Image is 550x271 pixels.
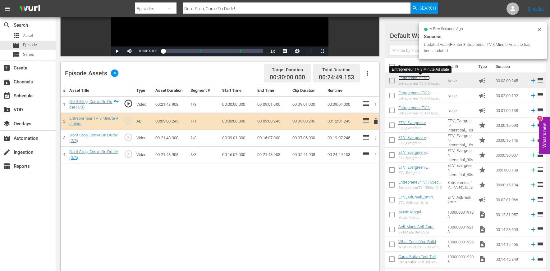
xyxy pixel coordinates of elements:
[492,58,529,75] th: Duration
[398,201,433,205] div: ETV_AdBreak_2min
[255,85,290,96] th: End Time
[398,210,440,224] a: Music Mogul [PERSON_NAME] Drops Business & Life Keys
[445,133,476,148] td: ETV_Evergreen-Interstitial_15s
[493,207,527,222] td: 00:12:31.957
[479,226,486,233] span: Video
[479,122,486,129] span: Promo
[61,85,67,96] th: #
[528,6,544,11] a: Sign Out
[188,113,220,130] td: 1/1
[124,149,133,159] span: play_circle_outline
[530,241,537,248] svg: Add to Episode
[445,118,476,133] td: ETV_Evergreen-Interstitial_10s
[12,32,20,39] span: Asset
[255,147,290,163] td: 00:21:48.908
[255,113,290,130] td: 00:03:00.245
[445,237,476,252] td: 1000000019263
[220,113,255,130] td: 00:00:00.000
[67,85,121,96] th: Asset Title
[479,181,486,189] span: Promo
[398,58,444,75] th: Title
[493,148,527,162] td: 00:00:30.037
[398,91,432,100] a: Entrepreneur TV 2 Minute Ad slate
[445,103,476,118] td: None
[493,133,527,148] td: 00:00:15.146
[3,162,11,170] span: Reports
[537,166,544,173] span: reorder
[530,137,537,144] svg: Add to Episode
[266,47,279,56] button: Playback Rate
[111,69,118,77] span: 4
[537,136,544,144] span: reorder
[537,225,544,233] span: reorder
[12,51,20,58] span: Series
[398,105,432,115] a: Entrepreneur TV 1 Minute Ad slate
[398,150,429,159] a: ETV_Evergreen-Interstitial_30s
[124,116,133,125] span: play_circle_outline
[153,130,188,146] td: 00:21:48.908
[479,241,486,248] span: Video
[3,64,11,72] span: Create
[398,186,442,190] div: EntrepreneurTV_15Sec_ID_2
[398,180,442,189] a: EntrepreneurTV_15Sec_ID_2
[398,126,442,130] div: ETV_Evergreen-Interstitial_10s
[398,82,442,86] div: Entrepreneur TV 3 Minute Ad slate
[188,147,220,163] td: 3/3
[445,73,476,88] td: None
[372,117,379,126] button: delete
[530,152,537,158] svg: Add to Episode
[479,92,486,99] span: Ad
[493,118,527,133] td: 00:00:10.090
[479,255,486,263] span: Video
[319,65,354,74] div: Total Duration
[3,78,11,86] span: Channels
[444,58,475,75] th: Ext. ID
[290,96,325,113] td: 00:09:01.000
[537,211,544,218] span: reorder
[23,33,33,39] span: Asset
[398,165,429,174] a: ETV_Evergreen-Interstitial_60s
[530,256,537,263] svg: Add to Episode
[325,130,360,146] td: 00:19:07.245
[493,162,527,177] td: 00:01:00.138
[153,113,188,130] td: 00:03:00.245
[530,211,537,218] svg: Add to Episode
[539,117,550,154] button: Open Feedback Widget
[424,33,542,40] div: Success
[398,195,433,199] a: ETV_AdBreak_2min
[479,211,486,218] span: Video
[220,96,255,113] td: 00:00:00.000
[398,215,442,220] div: Music Mogul [PERSON_NAME] Drops Business & Life Keys
[479,77,486,84] span: Ad
[445,88,476,103] td: None
[15,2,45,16] img: ans4CAIJ8jUAAAAAAAAAAAAAAAAAAAAAAAAgQb4GAAAAAAAAAAAAAAAAAAAAAAAAJMjXAAAAAAAAAAAAAAAAAAAAAAAAgAT5G...
[398,96,442,100] div: Entrepreneur TV 2 Minute Ad slate
[445,162,476,177] td: ETV_Evergreen-Interstitial_60s
[372,118,379,125] span: delete
[537,151,544,158] span: reorder
[493,88,527,103] td: 00:02:00.192
[139,49,157,53] span: 00:00:00.000
[319,74,354,81] span: 00:24:49.153
[124,133,133,142] span: play_circle_outline
[270,74,305,81] span: 00:30:00.000
[493,103,527,118] td: 00:01:00.138
[424,42,535,54] div: Updated AssetPointer Entrepreneur TV 3 Minute Ad slate has been updated
[398,76,430,85] a: Entrepreneur TV 3 Minute Ad slate
[69,133,117,143] a: Don't Stop, Come On Dude! (2/3)
[3,21,11,29] span: Search
[111,47,123,56] button: Play
[220,85,255,96] th: Start Time
[398,141,442,145] div: ETV_Evergreen-Interstitial_15s
[537,116,542,121] div: 2
[493,73,527,88] td: 00:03:00.245
[537,181,544,188] span: reorder
[530,122,537,129] svg: Add to Episode
[493,237,527,252] td: 00:14:16.456
[188,85,220,96] th: Segment #
[530,92,537,99] svg: Add to Episode
[530,77,537,84] svg: Add to Episode
[475,58,492,75] th: Type
[398,156,442,160] div: ETV_Evergreen-Interstitial_30s
[188,96,220,113] td: 1/3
